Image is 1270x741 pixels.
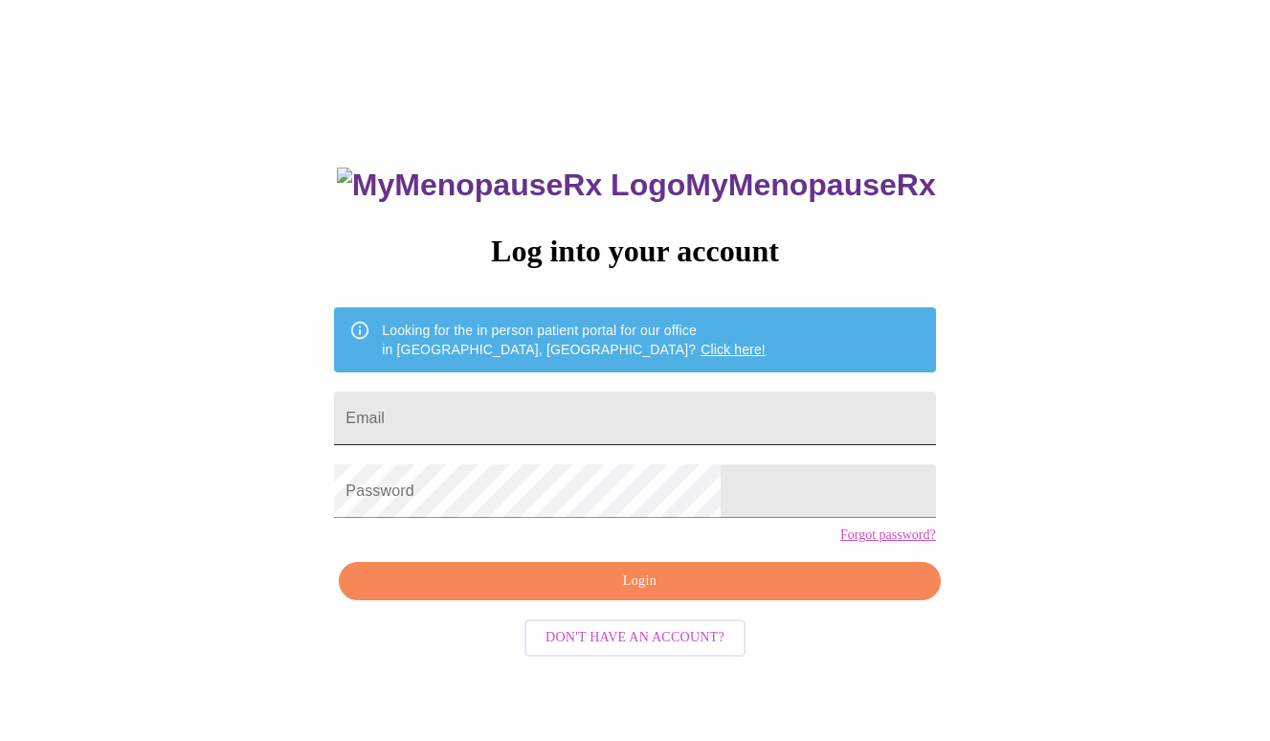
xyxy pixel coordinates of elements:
[337,168,936,203] h3: MyMenopauseRx
[382,313,766,367] div: Looking for the in person patient portal for our office in [GEOGRAPHIC_DATA], [GEOGRAPHIC_DATA]?
[546,626,724,650] span: Don't have an account?
[701,342,766,357] a: Click here!
[361,570,918,594] span: Login
[337,168,685,203] img: MyMenopauseRx Logo
[334,234,935,269] h3: Log into your account
[520,628,750,644] a: Don't have an account?
[840,528,936,543] a: Forgot password?
[339,562,940,601] button: Login
[524,619,746,657] button: Don't have an account?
